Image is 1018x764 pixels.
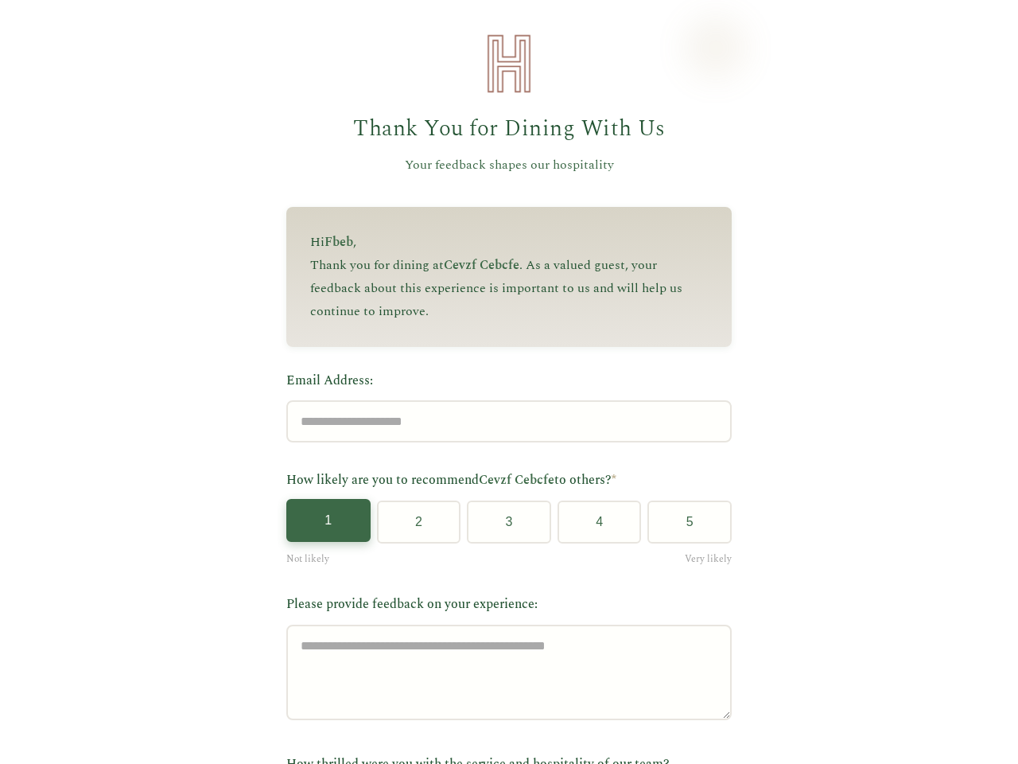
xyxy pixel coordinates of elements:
label: Please provide feedback on your experience: [286,594,732,615]
p: Hi , [310,231,708,254]
p: Your feedback shapes our hospitality [286,155,732,176]
label: Email Address: [286,371,732,392]
button: 5 [647,501,732,544]
button: 2 [377,501,461,544]
span: Cevzf Cebcfe [444,255,519,275]
p: Thank you for dining at . As a valued guest, your feedback about this experience is important to ... [310,254,708,322]
button: 1 [286,499,371,542]
label: How likely are you to recommend to others? [286,470,732,491]
button: 4 [558,501,642,544]
h1: Thank You for Dining With Us [286,111,732,147]
span: Fbeb [324,232,353,251]
img: Heirloom Hospitality Logo [477,32,541,95]
span: Cevzf Cebcfe [479,470,554,489]
span: Very likely [685,552,732,567]
button: 3 [467,501,551,544]
span: Not likely [286,552,329,567]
